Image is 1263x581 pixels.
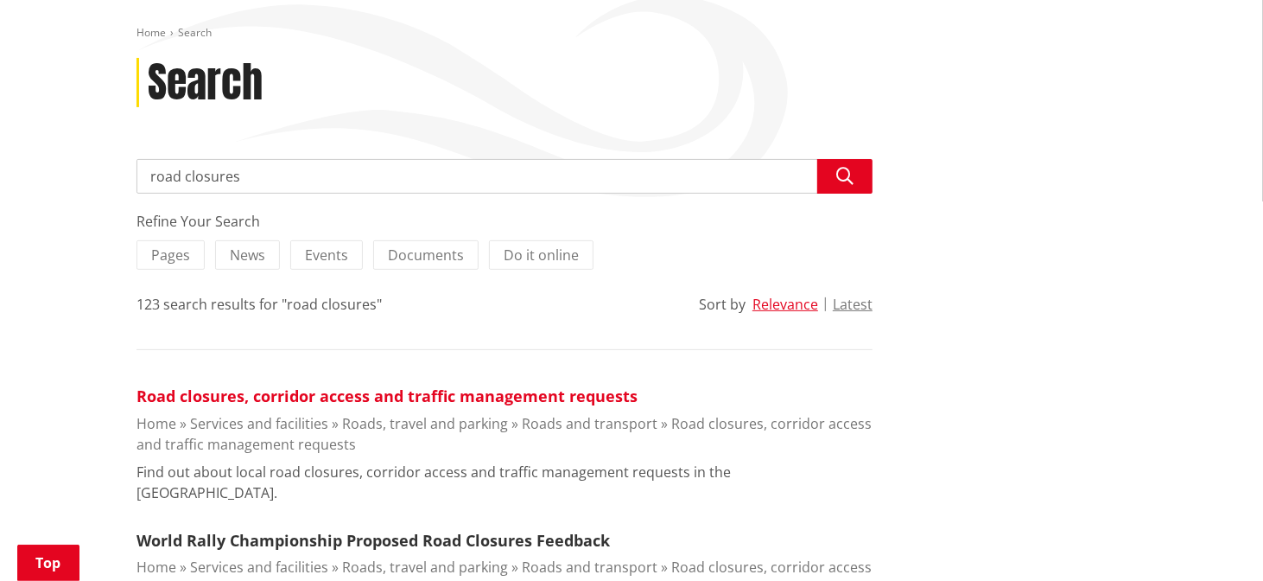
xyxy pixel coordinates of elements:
h1: Search [148,58,263,108]
button: Relevance [752,297,818,312]
div: 123 search results for "road closures" [136,294,382,315]
a: Roads, travel and parking [342,558,508,577]
a: Top [17,545,79,581]
span: Documents [388,246,464,265]
span: Do it online [504,246,579,265]
nav: breadcrumb [136,26,1127,41]
a: World Rally Championship Proposed Road Closures Feedback [136,530,610,551]
div: Sort by [699,294,746,315]
a: Home [136,25,166,40]
a: Road closures, corridor access and traffic management requests [136,386,638,406]
a: Road closures, corridor access and traffic management requests [136,414,872,454]
span: Search [178,25,212,40]
a: Roads and transport [522,558,657,577]
a: Home [136,558,176,577]
div: Refine Your Search [136,211,873,232]
span: Events [305,246,348,265]
p: Find out about local road closures, corridor access and traffic management requests in the [GEOGR... [136,462,873,503]
iframe: Messenger Launcher [1184,508,1246,571]
a: Home [136,414,176,433]
a: Services and facilities [190,414,328,433]
a: Roads and transport [522,414,657,433]
span: News [230,246,265,265]
button: Latest [833,297,873,312]
a: Services and facilities [190,558,328,577]
span: Pages [151,246,190,265]
a: Roads, travel and parking [342,414,508,433]
input: Search input [136,159,873,194]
